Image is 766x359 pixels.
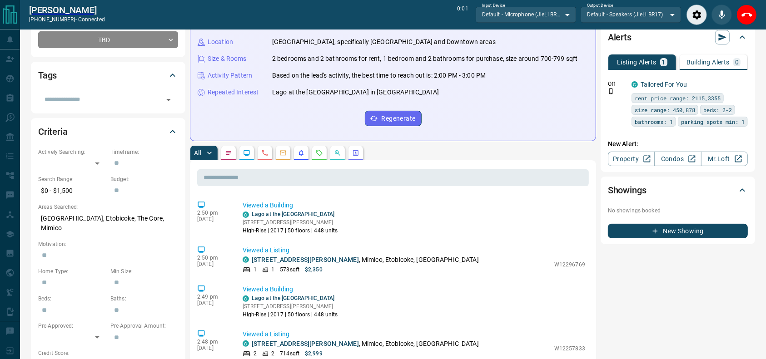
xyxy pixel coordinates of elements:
h2: Criteria [38,124,68,139]
p: 573 sqft [280,266,299,274]
span: parking spots min: 1 [681,117,745,126]
svg: Emails [279,149,287,157]
p: High-Rise | 2017 | 50 floors | 448 units [243,226,338,235]
h2: [PERSON_NAME] [29,5,105,15]
p: High-Rise | 2017 | 50 floors | 448 units [243,310,338,319]
p: [PHONE_NUMBER] - [29,15,105,24]
p: Beds: [38,295,106,303]
label: Input Device [482,3,505,9]
div: Criteria [38,121,178,143]
button: Open [162,93,175,106]
label: Output Device [587,3,613,9]
p: [STREET_ADDRESS][PERSON_NAME] [243,302,338,310]
p: Pre-Approved: [38,322,106,330]
p: Activity Pattern [208,71,252,80]
p: Listing Alerts [617,59,657,65]
p: Location [208,37,233,47]
p: Min Size: [110,267,178,275]
p: [DATE] [197,300,229,306]
p: , Mimico, Etobicoke, [GEOGRAPHIC_DATA] [252,255,479,265]
p: Viewed a Building [243,285,585,294]
p: 2:49 pm [197,294,229,300]
div: Tags [38,64,178,86]
p: Timeframe: [110,148,178,156]
p: $2,999 [305,349,323,358]
button: New Showing [608,224,748,238]
svg: Lead Browsing Activity [243,149,250,157]
p: 1 [271,266,274,274]
p: Based on the lead's activity, the best time to reach out is: 2:00 PM - 3:00 PM [272,71,486,80]
p: W12257833 [554,344,585,353]
p: Lago at the [GEOGRAPHIC_DATA] in [GEOGRAPHIC_DATA] [272,88,439,97]
div: Default - Speakers (JieLi BR17) [581,7,681,22]
p: $2,350 [305,266,323,274]
p: No showings booked [608,207,748,215]
a: Mr.Loft [701,152,748,166]
a: [STREET_ADDRESS][PERSON_NAME] [252,340,359,347]
p: 2:48 pm [197,339,229,345]
svg: Requests [316,149,323,157]
p: 1 [254,266,257,274]
p: Baths: [110,295,178,303]
p: 2:50 pm [197,210,229,216]
div: Audio Settings [686,5,707,25]
svg: Push Notification Only [608,88,614,94]
button: Regenerate [365,111,422,126]
div: condos.ca [243,340,249,347]
span: size range: 450,878 [635,105,695,114]
div: Showings [608,179,748,201]
a: Tailored For You [641,81,687,88]
a: Condos [654,152,701,166]
div: TBD [38,31,178,48]
a: Lago at the [GEOGRAPHIC_DATA] [252,295,334,301]
p: Viewed a Listing [243,246,585,255]
p: Actively Searching: [38,148,106,156]
p: 2 bedrooms and 2 bathrooms for rent, 1 bedroom and 2 bathrooms for purchase, size around 700-799 ... [272,54,577,64]
h2: Showings [608,183,647,197]
span: rent price range: 2115,3355 [635,93,721,103]
div: condos.ca [243,295,249,302]
p: W12296769 [554,261,585,269]
p: [DATE] [197,261,229,267]
span: bathrooms: 1 [635,117,673,126]
p: 0 [735,59,739,65]
p: , Mimico, Etobicoke, [GEOGRAPHIC_DATA] [252,339,479,349]
p: Viewed a Building [243,201,585,210]
span: beds: 2-2 [703,105,732,114]
p: Building Alerts [686,59,730,65]
a: Lago at the [GEOGRAPHIC_DATA] [252,211,334,217]
div: Alerts [608,26,748,48]
p: 2:50 pm [197,255,229,261]
h2: Alerts [608,30,632,44]
svg: Notes [225,149,232,157]
p: Budget: [110,175,178,183]
p: All [194,150,201,156]
p: [DATE] [197,216,229,222]
p: 2 [271,349,274,358]
p: 714 sqft [280,349,299,358]
h2: Tags [38,68,57,83]
p: Search Range: [38,175,106,183]
p: [GEOGRAPHIC_DATA], Etobicoke, The Core, Mimico [38,211,178,236]
svg: Agent Actions [352,149,359,157]
div: Mute [711,5,732,25]
p: 2 [254,349,257,358]
p: Credit Score: [38,349,178,357]
p: Viewed a Listing [243,329,585,339]
div: condos.ca [243,256,249,263]
p: Home Type: [38,267,106,275]
p: [STREET_ADDRESS][PERSON_NAME] [243,218,338,226]
p: $0 - $1,500 [38,183,106,198]
div: End Call [736,5,757,25]
div: condos.ca [243,211,249,218]
p: Pre-Approval Amount: [110,322,178,330]
p: Areas Searched: [38,203,178,211]
a: [STREET_ADDRESS][PERSON_NAME] [252,256,359,263]
p: 1 [662,59,666,65]
p: New Alert: [608,139,748,149]
p: Off [608,80,626,88]
div: Default - Microphone (JieLi BR17) [476,7,576,22]
a: Property [608,152,655,166]
div: condos.ca [632,81,638,88]
svg: Listing Alerts [298,149,305,157]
